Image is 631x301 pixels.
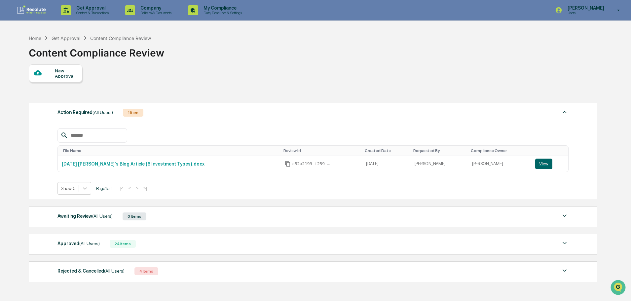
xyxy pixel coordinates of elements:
div: 4 Items [134,267,158,275]
span: (All Users) [93,110,113,115]
p: Policies & Documents [135,11,175,15]
span: c52a2199-f259-4024-90af-cc7cf416cdc1 [292,161,332,167]
p: [PERSON_NAME] [562,5,608,11]
img: caret [561,108,569,116]
div: Toggle SortBy [413,148,465,153]
div: Action Required [57,108,113,117]
div: Approved [57,239,100,248]
div: 0 Items [123,212,146,220]
div: Toggle SortBy [63,148,278,153]
span: Attestations [55,83,82,90]
div: 1 Item [123,109,143,117]
span: Copy Id [285,161,291,167]
div: Awaiting Review [57,212,113,220]
img: caret [561,212,569,220]
span: (All Users) [92,213,113,219]
td: [PERSON_NAME] [411,156,468,172]
input: Clear [17,30,109,37]
p: Content & Transactions [71,11,112,15]
div: Home [29,35,41,41]
a: 🗄️Attestations [45,81,85,93]
button: View [535,159,552,169]
img: caret [561,267,569,275]
button: < [126,185,133,191]
a: Powered byPylon [47,112,80,117]
div: We're available if you need us! [22,57,84,62]
button: >| [141,185,149,191]
a: View [535,159,565,169]
div: Get Approval [52,35,80,41]
span: Pylon [66,112,80,117]
div: Toggle SortBy [365,148,408,153]
a: [DATE] [PERSON_NAME]'s Blog Article (6 Investment Types).docx [62,161,204,167]
div: 🗄️ [48,84,53,89]
p: How can we help? [7,14,120,24]
p: My Compliance [198,5,245,11]
button: > [134,185,140,191]
div: Toggle SortBy [537,148,566,153]
div: Toggle SortBy [471,148,529,153]
img: logo [16,5,48,16]
div: New Approval [55,68,77,79]
span: (All Users) [104,268,125,274]
a: 🔎Data Lookup [4,93,44,105]
p: Company [135,5,175,11]
p: Users [562,11,608,15]
div: Toggle SortBy [283,148,359,153]
iframe: Open customer support [610,279,628,297]
p: Data, Deadlines & Settings [198,11,245,15]
span: Data Lookup [13,96,42,102]
div: Content Compliance Review [90,35,151,41]
div: Content Compliance Review [29,42,164,59]
td: [PERSON_NAME] [468,156,531,172]
div: 24 Items [110,240,136,248]
div: 🖐️ [7,84,12,89]
div: 🔎 [7,96,12,102]
button: Start new chat [112,53,120,60]
span: Page 1 of 1 [96,186,113,191]
img: caret [561,239,569,247]
div: Rejected & Cancelled [57,267,125,275]
td: [DATE] [362,156,411,172]
a: 🖐️Preclearance [4,81,45,93]
img: 1746055101610-c473b297-6a78-478c-a979-82029cc54cd1 [7,51,19,62]
span: Preclearance [13,83,43,90]
span: (All Users) [79,241,100,246]
button: |< [118,185,125,191]
div: Start new chat [22,51,108,57]
p: Get Approval [71,5,112,11]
